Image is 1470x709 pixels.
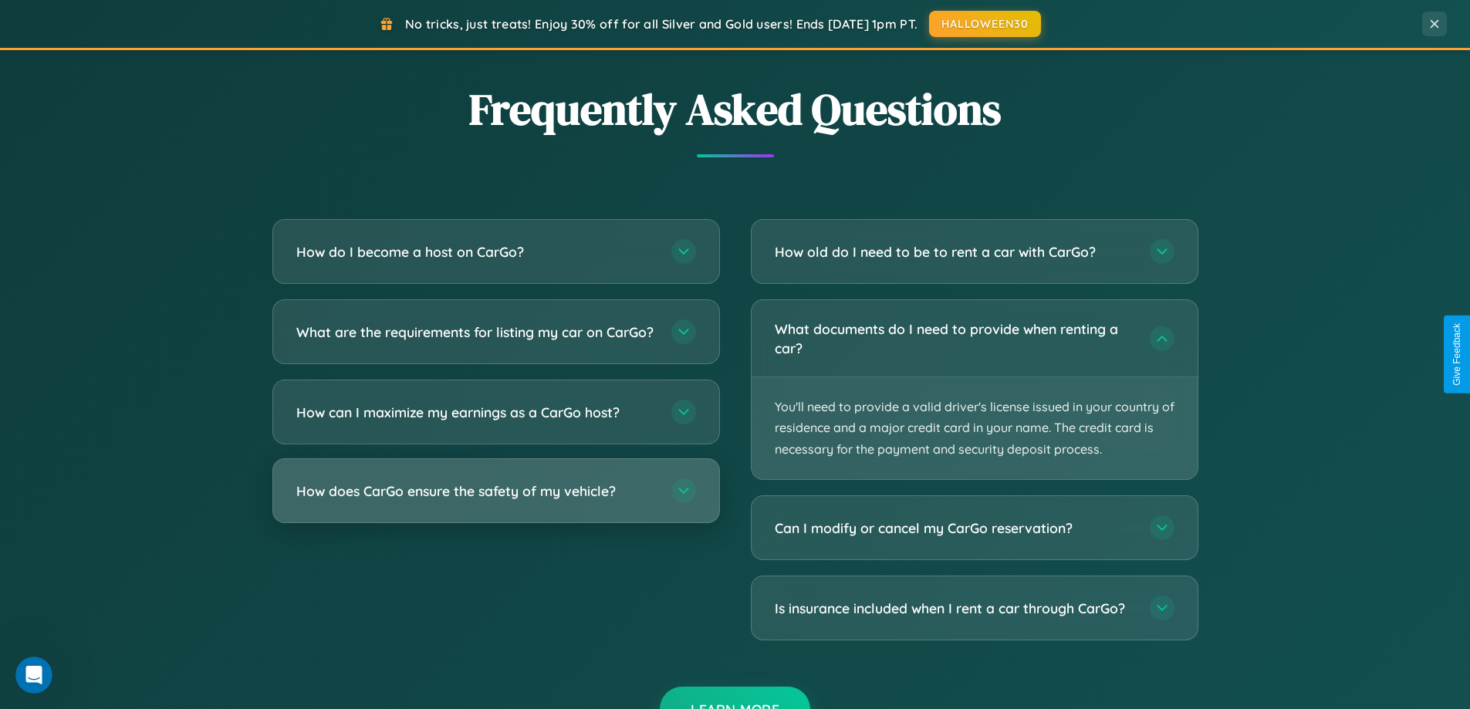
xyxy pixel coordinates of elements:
[929,11,1041,37] button: HALLOWEEN30
[272,79,1198,139] h2: Frequently Asked Questions
[1451,323,1462,386] div: Give Feedback
[775,518,1134,538] h3: Can I modify or cancel my CarGo reservation?
[775,599,1134,618] h3: Is insurance included when I rent a car through CarGo?
[296,242,656,262] h3: How do I become a host on CarGo?
[296,322,656,342] h3: What are the requirements for listing my car on CarGo?
[775,242,1134,262] h3: How old do I need to be to rent a car with CarGo?
[752,377,1198,479] p: You'll need to provide a valid driver's license issued in your country of residence and a major c...
[775,319,1134,357] h3: What documents do I need to provide when renting a car?
[296,481,656,501] h3: How does CarGo ensure the safety of my vehicle?
[15,657,52,694] iframe: Intercom live chat
[405,16,917,32] span: No tricks, just treats! Enjoy 30% off for all Silver and Gold users! Ends [DATE] 1pm PT.
[296,403,656,422] h3: How can I maximize my earnings as a CarGo host?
